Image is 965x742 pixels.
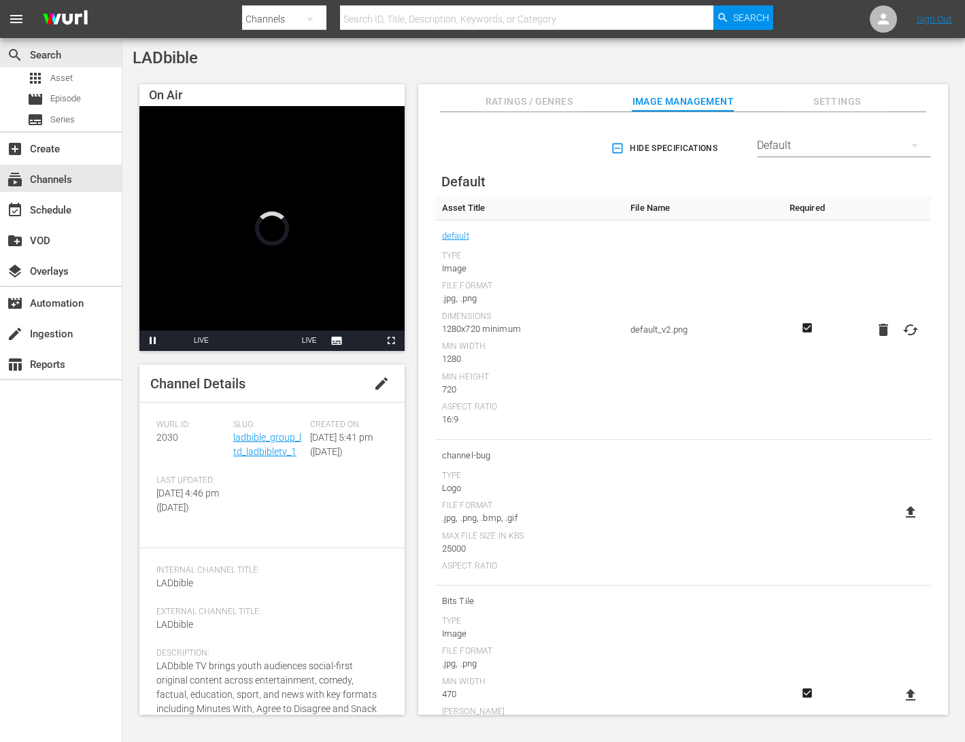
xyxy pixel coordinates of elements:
[310,432,373,457] span: [DATE] 5:41 pm ([DATE])
[442,341,617,352] div: Min Width
[7,356,23,373] span: Reports
[133,48,198,67] span: LADbible
[783,196,832,220] th: Required
[7,171,23,188] span: Channels
[149,88,182,102] span: On Air
[33,3,98,35] img: ans4CAIJ8jUAAAAAAAAAAAAAAAAAAAAAAAAgQb4GAAAAAAAAAAAAAAAAAAAAAAAAJMjXAAAAAAAAAAAAAAAAAAAAAAAAgAT5G...
[296,331,323,351] button: Seek to live, currently behind live
[608,129,723,167] button: Hide Specifications
[7,295,23,311] span: Automation
[441,173,486,190] span: Default
[799,322,815,334] svg: Required
[350,331,377,351] button: Picture-in-Picture
[139,331,167,351] button: Pause
[442,482,617,495] div: Logo
[310,420,380,431] span: Created On:
[27,70,44,86] span: Asset
[442,402,617,413] div: Aspect Ratio
[7,263,23,280] span: layers
[442,646,617,657] div: File Format
[442,281,617,292] div: File Format
[442,292,617,305] div: .jpg, .png
[27,112,44,128] span: Series
[156,619,193,630] span: LADbible
[233,420,303,431] span: Slug:
[50,71,73,85] span: Asset
[442,616,617,627] div: Type
[194,331,209,351] div: LIVE
[917,14,952,24] a: Sign Out
[442,227,469,245] a: default
[156,475,226,486] span: Last Updated:
[757,127,931,165] div: Default
[156,648,381,659] span: Description:
[442,592,617,610] span: Bits Tile
[442,413,617,426] div: 16:9
[442,447,617,465] span: channel-bug
[442,561,617,572] div: Aspect Ratio
[799,687,815,699] svg: Required
[323,331,350,351] button: Subtitles
[7,47,23,63] span: Search
[442,542,617,556] div: 25000
[632,93,734,110] span: Image Management
[442,688,617,701] div: 470
[150,375,246,392] span: Channel Details
[156,660,377,728] span: LADbible TV brings youth audiences social-first original content across entertainment, comedy, fa...
[442,657,617,671] div: .jpg, .png
[27,91,44,107] span: Episode
[156,607,381,618] span: External Channel Title:
[8,11,24,27] span: menu
[442,322,617,336] div: 1280x720 minimum
[156,577,193,588] span: LADbible
[442,372,617,383] div: Min Height
[613,141,717,156] span: Hide Specifications
[442,511,617,525] div: .jpg, .png, .bmp, .gif
[442,251,617,262] div: Type
[377,331,405,351] button: Fullscreen
[7,141,23,157] span: Create
[435,196,624,220] th: Asset Title
[139,106,405,351] div: Video Player
[50,113,75,127] span: Series
[442,627,617,641] div: Image
[624,220,783,440] td: default_v2.png
[7,326,23,342] span: Ingestion
[786,93,888,110] span: Settings
[442,471,617,482] div: Type
[442,677,617,688] div: Min Width
[442,501,617,511] div: File Format
[156,565,381,576] span: Internal Channel Title:
[442,531,617,542] div: Max File Size In Kbs
[302,337,317,344] span: LIVE
[733,5,769,30] span: Search
[373,375,390,392] span: edit
[442,707,617,718] div: [PERSON_NAME]
[442,262,617,275] div: Image
[50,92,81,105] span: Episode
[365,367,398,400] button: edit
[624,196,783,220] th: File Name
[7,233,23,249] span: VOD
[233,432,301,457] a: ladbible_group_ltd_ladbibletv_1
[7,202,23,218] span: Schedule
[442,352,617,366] div: 1280
[713,5,773,30] button: Search
[156,420,226,431] span: Wurl ID:
[156,488,219,513] span: [DATE] 4:46 pm ([DATE])
[442,311,617,322] div: Dimensions
[442,383,617,397] div: 720
[156,432,178,443] span: 2030
[478,93,580,110] span: Ratings / Genres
